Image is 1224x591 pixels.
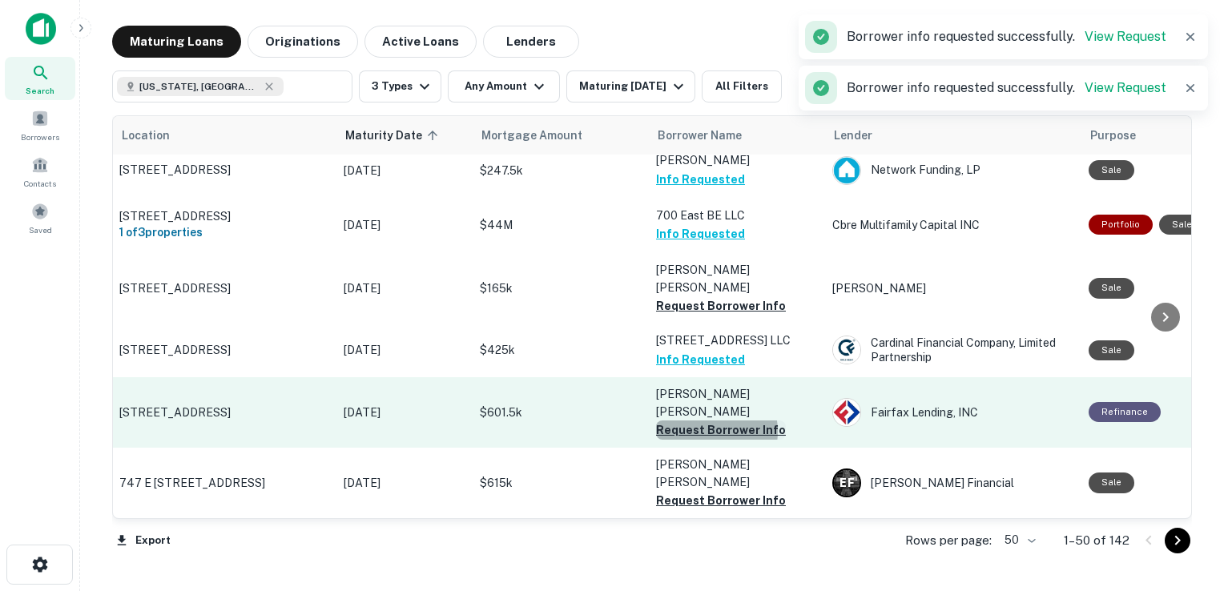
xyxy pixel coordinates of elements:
[121,126,170,145] span: Location
[1090,126,1136,145] span: Purpose
[5,150,75,193] a: Contacts
[5,196,75,239] a: Saved
[1089,472,1134,492] div: Sale
[1165,528,1190,553] button: Go to next page
[847,78,1166,98] p: Borrower info requested successfully.
[832,398,1073,427] div: Fairfax Lending, INC
[480,279,640,297] p: $165k
[1085,80,1166,95] a: View Request
[345,126,443,145] span: Maturity Date
[834,126,872,145] span: Lender
[656,385,816,420] p: [PERSON_NAME] [PERSON_NAME]
[847,27,1166,46] p: Borrower info requested successfully.
[832,336,1073,364] div: Cardinal Financial Company, Limited Partnership
[656,350,745,369] button: Info Requested
[344,279,464,297] p: [DATE]
[344,404,464,421] p: [DATE]
[656,332,816,349] p: [STREET_ADDRESS] LLC
[119,476,328,490] p: 747 E [STREET_ADDRESS]
[26,13,56,45] img: capitalize-icon.png
[344,474,464,492] p: [DATE]
[5,57,75,100] a: Search
[480,341,640,359] p: $425k
[824,116,1081,155] th: Lender
[656,491,786,510] button: Request Borrower Info
[139,79,260,94] span: [US_STATE], [GEOGRAPHIC_DATA]
[1089,402,1161,422] div: This loan purpose was for refinancing
[839,475,854,492] p: E F
[832,279,1073,297] p: [PERSON_NAME]
[656,151,816,169] p: [PERSON_NAME]
[344,216,464,234] p: [DATE]
[579,77,688,96] div: Maturing [DATE]
[648,116,824,155] th: Borrower Name
[656,420,786,440] button: Request Borrower Info
[656,207,816,224] p: 700 East BE LLC
[1064,531,1129,550] p: 1–50 of 142
[364,26,477,58] button: Active Loans
[480,474,640,492] p: $615k
[112,26,241,58] button: Maturing Loans
[1144,463,1224,540] iframe: Chat Widget
[119,209,328,223] p: [STREET_ADDRESS]
[788,70,839,103] button: Save your search to get updates of matches that match your search criteria.
[832,216,1073,234] p: Cbre Multifamily Capital INC
[998,529,1038,552] div: 50
[656,296,786,316] button: Request Borrower Info
[29,223,52,236] span: Saved
[21,131,59,143] span: Borrowers
[480,404,640,421] p: $601.5k
[119,163,328,177] p: [STREET_ADDRESS]
[656,456,816,491] p: [PERSON_NAME] [PERSON_NAME]
[1089,278,1134,298] div: Sale
[119,405,328,420] p: [STREET_ADDRESS]
[336,116,472,155] th: Maturity Date
[480,162,640,179] p: $247.5k
[1081,116,1213,155] th: Purpose
[1085,29,1166,44] a: View Request
[26,84,54,97] span: Search
[24,177,56,190] span: Contacts
[656,224,745,243] button: Info Requested
[1159,215,1205,235] div: Sale
[656,261,816,296] p: [PERSON_NAME] [PERSON_NAME]
[472,116,648,155] th: Mortgage Amount
[832,156,1073,185] div: Network Funding, LP
[359,70,441,103] button: 3 Types
[905,531,992,550] p: Rows per page:
[111,116,336,155] th: Location
[566,70,695,103] button: Maturing [DATE]
[656,170,745,189] button: Info Requested
[119,223,328,241] h6: 1 of 3 properties
[1089,215,1153,235] div: This is a portfolio loan with 3 properties
[1089,160,1134,180] div: Sale
[119,281,328,295] p: [STREET_ADDRESS]
[119,343,328,357] p: [STREET_ADDRESS]
[833,336,860,364] img: picture
[112,529,175,553] button: Export
[344,341,464,359] p: [DATE]
[448,70,560,103] button: Any Amount
[5,103,75,147] a: Borrowers
[480,216,640,234] p: $44M
[658,126,742,145] span: Borrower Name
[833,157,860,184] img: picture
[481,126,603,145] span: Mortgage Amount
[702,70,782,103] button: All Filters
[833,399,860,426] img: picture
[1089,340,1134,360] div: Sale
[248,26,358,58] button: Originations
[483,26,579,58] button: Lenders
[344,162,464,179] p: [DATE]
[832,468,1073,497] div: [PERSON_NAME] Financial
